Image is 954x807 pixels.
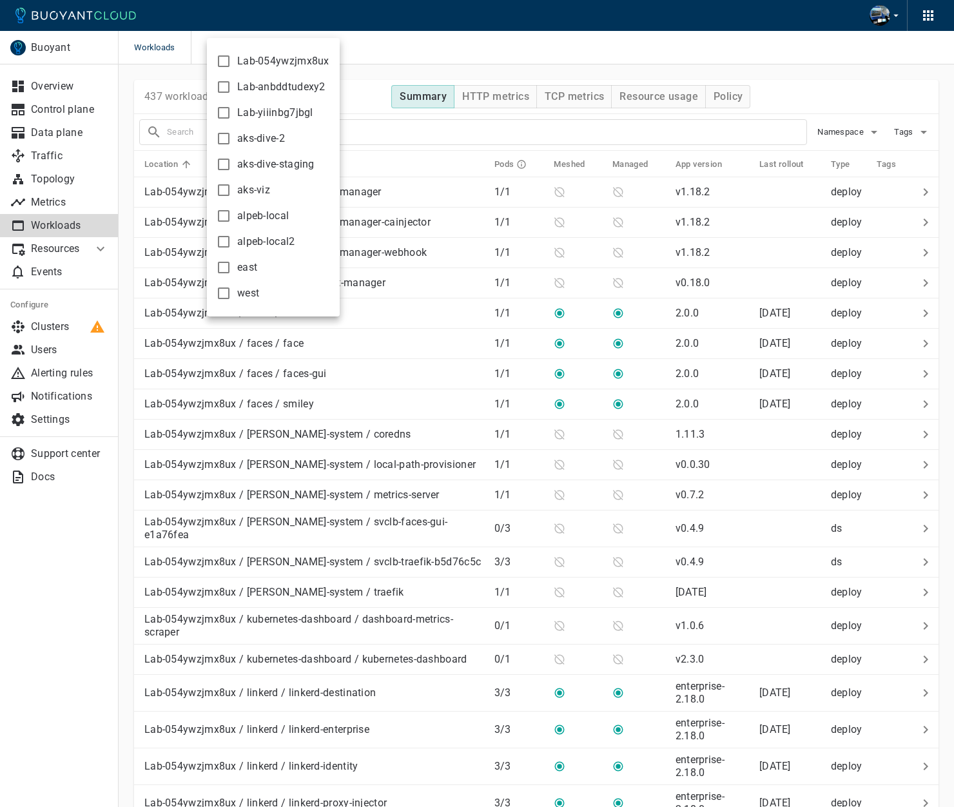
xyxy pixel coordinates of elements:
[237,81,326,93] span: Lab-anbddtudexy2
[237,158,315,171] span: aks-dive-staging
[237,55,329,68] span: Lab-054ywzjmx8ux
[237,261,257,274] span: east
[237,235,295,248] span: alpeb-local2
[237,184,270,197] span: aks-viz
[237,106,313,119] span: Lab-yiiinbg7jbgl
[237,287,259,300] span: west
[237,132,285,145] span: aks-dive-2
[237,209,289,222] span: alpeb-local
